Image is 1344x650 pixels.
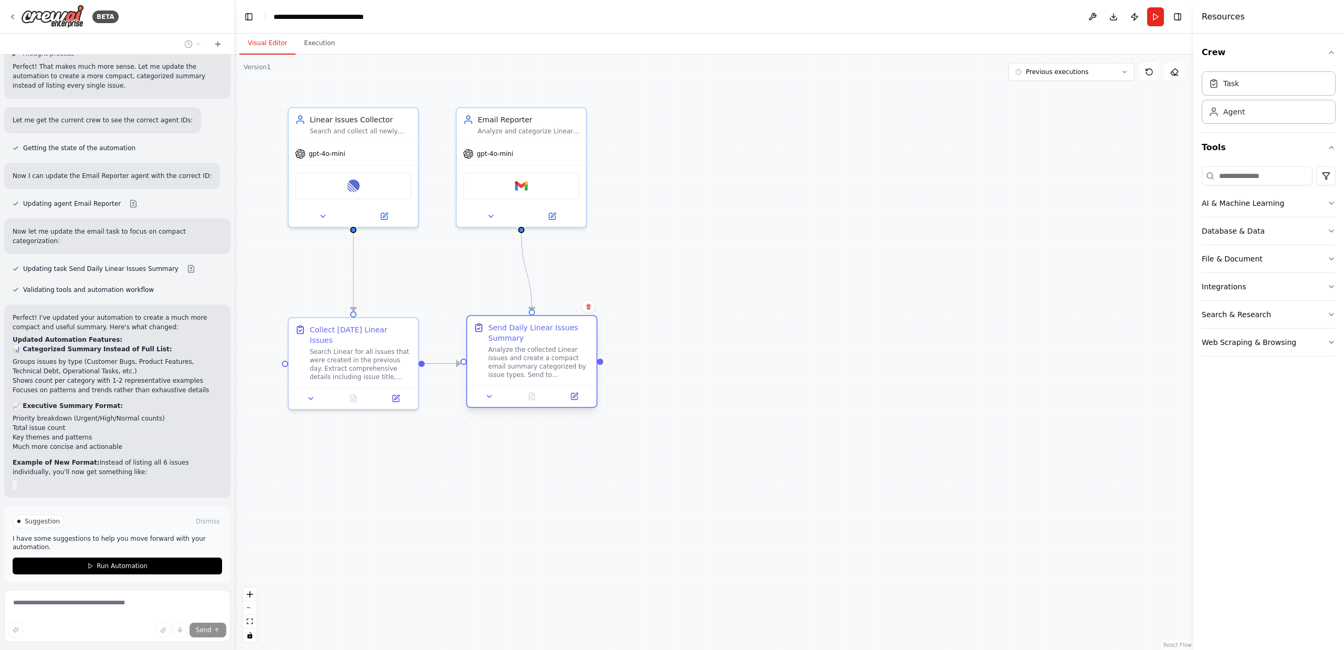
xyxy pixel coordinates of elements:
button: Hide right sidebar [1170,9,1185,24]
div: File & Document [1202,254,1263,264]
span: Getting the state of the automation [23,144,135,152]
p: Now I can update the Email Reporter agent with the correct ID: [13,171,212,181]
button: Upload files [156,623,171,637]
button: Click to speak your automation idea [173,623,187,637]
div: Collect [DATE] Linear IssuesSearch Linear for all issues that were created in the previous day. E... [288,317,419,410]
p: I have some suggestions to help you move forward with your automation. [13,534,222,551]
button: Crew [1202,38,1336,67]
g: Edge from 588c915e-95e1-45b5-adee-6ba9c5994342 to b453f084-b558-4197-bf68-4eb63b2eb2c9 [516,233,537,311]
strong: 📈 Executive Summary Format: [13,402,123,410]
button: Send [190,623,226,637]
div: Search and collect all newly created issues in Linear from the previous day, gathering their deta... [310,127,412,135]
img: Linear [347,180,360,192]
button: Switch to previous chat [180,38,205,50]
button: Tools [1202,133,1336,162]
div: Version 1 [244,63,271,71]
button: Open in side panel [522,210,582,223]
div: Analyze the collected Linear issues and create a compact email summary categorized by issue types... [488,345,590,379]
button: zoom in [243,588,257,601]
img: Gmail [515,180,528,192]
div: Collect [DATE] Linear Issues [310,324,412,345]
h4: Resources [1202,11,1245,23]
button: Visual Editor [239,33,296,55]
button: Execution [296,33,343,55]
button: toggle interactivity [243,628,257,642]
strong: 📊 Categorized Summary Instead of Full List: [13,345,172,353]
button: Database & Data [1202,217,1336,245]
div: Task [1223,78,1239,89]
button: Start a new chat [209,38,226,50]
p: Instead of listing all 6 issues individually, you'll now get something like: [13,458,222,477]
div: Linear Issues Collector [310,114,412,125]
li: Focuses on patterns and trends rather than exhaustive details [13,385,222,395]
button: Delete node [582,300,595,313]
button: File & Document [1202,245,1336,272]
div: React Flow controls [243,588,257,642]
span: Previous executions [1026,68,1088,76]
span: Updating task Send Daily Linear Issues Summary [23,265,178,273]
button: Web Scraping & Browsing [1202,329,1336,356]
div: Tools [1202,162,1336,365]
button: Hide left sidebar [241,9,256,24]
li: Priority breakdown (Urgent/High/Normal counts) [13,414,222,423]
button: Dismiss [194,516,222,527]
button: fit view [243,615,257,628]
div: Email Reporter [478,114,580,125]
span: Validating tools and automation workflow [23,286,154,294]
button: Open in side panel [354,210,414,223]
div: Send Daily Linear Issues SummaryAnalyze the collected Linear issues and create a compact email su... [466,317,597,410]
div: Database & Data [1202,226,1265,236]
span: gpt-4o-mini [309,150,345,158]
button: Open in side panel [556,390,592,403]
nav: breadcrumb [274,12,391,22]
p: Let me get the current crew to see the correct agent IDs: [13,116,193,125]
span: Suggestion [25,517,60,526]
div: Analyze and categorize Linear issues from the previous day, then send a compact email summary to ... [478,127,580,135]
button: Run Automation [13,558,222,574]
button: No output available [331,392,376,405]
li: Shows count per category with 1-2 representative examples [13,376,222,385]
button: Integrations [1202,273,1336,300]
div: AI & Machine Learning [1202,198,1284,208]
img: Logo [21,5,84,28]
g: Edge from 80b945d4-c233-4f2e-a766-1db9b3104922 to b453f084-b558-4197-bf68-4eb63b2eb2c9 [425,359,460,369]
div: BETA [92,11,119,23]
p: Perfect! I've updated your automation to create a much more compact and useful summary. Here's wh... [13,313,222,332]
div: Search & Research [1202,309,1271,320]
p: Perfect! That makes much more sense. Let me update the automation to create a more compact, categ... [13,62,222,90]
button: Improve this prompt [8,623,23,637]
span: Run Automation [97,562,148,570]
strong: Example of New Format: [13,459,100,466]
g: Edge from fb6208ca-12dd-4b70-b4ad-99df714485e2 to 80b945d4-c233-4f2e-a766-1db9b3104922 [348,233,359,311]
p: Now let me update the email task to focus on compact categorization: [13,227,222,246]
div: Send Daily Linear Issues Summary [488,322,590,343]
span: Updating agent Email Reporter [23,200,121,208]
div: Email ReporterAnalyze and categorize Linear issues from the previous day, then send a compact ema... [456,107,587,228]
button: Search & Research [1202,301,1336,328]
div: Agent [1223,107,1245,117]
div: Integrations [1202,281,1246,292]
div: Web Scraping & Browsing [1202,337,1296,348]
div: Search Linear for all issues that were created in the previous day. Extract comprehensive details... [310,348,412,381]
strong: Updated Automation Features: [13,336,122,343]
li: Key themes and patterns [13,433,222,442]
button: Previous executions [1009,63,1135,81]
button: zoom out [243,601,257,615]
span: Send [196,626,212,634]
span: gpt-4o-mini [477,150,513,158]
div: Crew [1202,67,1336,132]
button: Open in side panel [377,392,414,405]
li: Groups issues by type (Customer Bugs, Product Features, Technical Debt, Operational Tasks, etc.) [13,357,222,376]
li: Much more concise and actionable [13,442,222,452]
a: React Flow attribution [1163,642,1192,648]
li: Total issue count [13,423,222,433]
button: AI & Machine Learning [1202,190,1336,217]
button: No output available [510,390,554,403]
div: Linear Issues CollectorSearch and collect all newly created issues in Linear from the previous da... [288,107,419,228]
